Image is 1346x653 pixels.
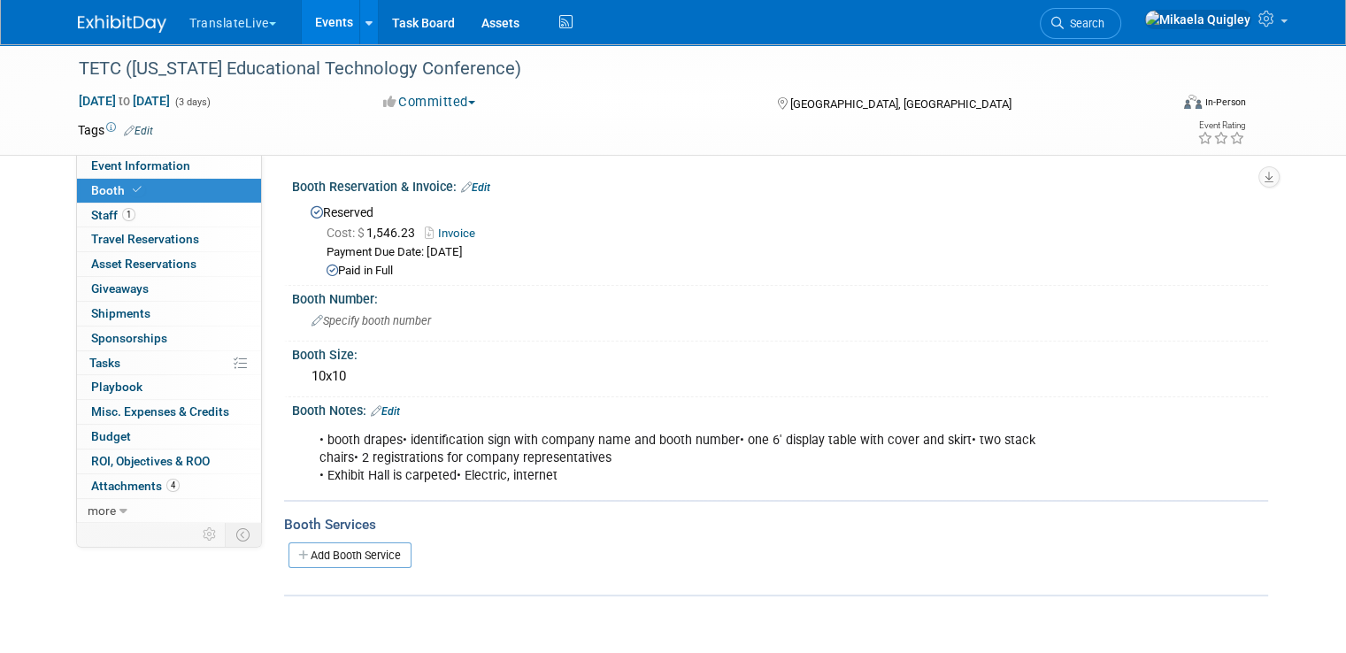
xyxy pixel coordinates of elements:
[91,479,180,493] span: Attachments
[77,204,261,227] a: Staff1
[91,232,199,246] span: Travel Reservations
[1144,10,1251,29] img: Mikaela Quigley
[77,179,261,203] a: Booth
[91,380,142,394] span: Playbook
[292,342,1268,364] div: Booth Size:
[292,173,1268,196] div: Booth Reservation & Invoice:
[312,314,431,327] span: Specify booth number
[78,121,153,139] td: Tags
[173,96,211,108] span: (3 days)
[327,263,1255,280] div: Paid in Full
[77,326,261,350] a: Sponsorships
[77,227,261,251] a: Travel Reservations
[77,474,261,498] a: Attachments4
[124,125,153,137] a: Edit
[307,423,1079,494] div: • booth drapes• identification sign with company name and booth number• one 6' display table with...
[305,199,1255,280] div: Reserved
[195,523,226,546] td: Personalize Event Tab Strip
[77,302,261,326] a: Shipments
[77,400,261,424] a: Misc. Expenses & Credits
[461,181,490,194] a: Edit
[425,227,484,240] a: Invoice
[327,244,1255,261] div: Payment Due Date: [DATE]
[77,351,261,375] a: Tasks
[77,277,261,301] a: Giveaways
[790,97,1011,111] span: [GEOGRAPHIC_DATA], [GEOGRAPHIC_DATA]
[292,286,1268,308] div: Booth Number:
[77,425,261,449] a: Budget
[77,154,261,178] a: Event Information
[89,356,120,370] span: Tasks
[371,405,400,418] a: Edit
[226,523,262,546] td: Toggle Event Tabs
[88,503,116,518] span: more
[1073,92,1246,119] div: Event Format
[77,499,261,523] a: more
[122,208,135,221] span: 1
[91,429,131,443] span: Budget
[377,93,482,111] button: Committed
[91,404,229,419] span: Misc. Expenses & Credits
[284,515,1268,534] div: Booth Services
[91,183,145,197] span: Booth
[91,158,190,173] span: Event Information
[1204,96,1246,109] div: In-Person
[1064,17,1104,30] span: Search
[91,281,149,296] span: Giveaways
[116,94,133,108] span: to
[327,226,366,240] span: Cost: $
[91,454,210,468] span: ROI, Objectives & ROO
[166,479,180,492] span: 4
[91,306,150,320] span: Shipments
[78,15,166,33] img: ExhibitDay
[1184,95,1202,109] img: Format-Inperson.png
[288,542,411,568] a: Add Booth Service
[73,53,1147,85] div: TETC ([US_STATE] Educational Technology Conference)
[77,252,261,276] a: Asset Reservations
[91,257,196,271] span: Asset Reservations
[133,185,142,195] i: Booth reservation complete
[1040,8,1121,39] a: Search
[327,226,422,240] span: 1,546.23
[77,375,261,399] a: Playbook
[78,93,171,109] span: [DATE] [DATE]
[1197,121,1245,130] div: Event Rating
[91,331,167,345] span: Sponsorships
[91,208,135,222] span: Staff
[292,397,1268,420] div: Booth Notes:
[305,363,1255,390] div: 10x10
[77,449,261,473] a: ROI, Objectives & ROO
